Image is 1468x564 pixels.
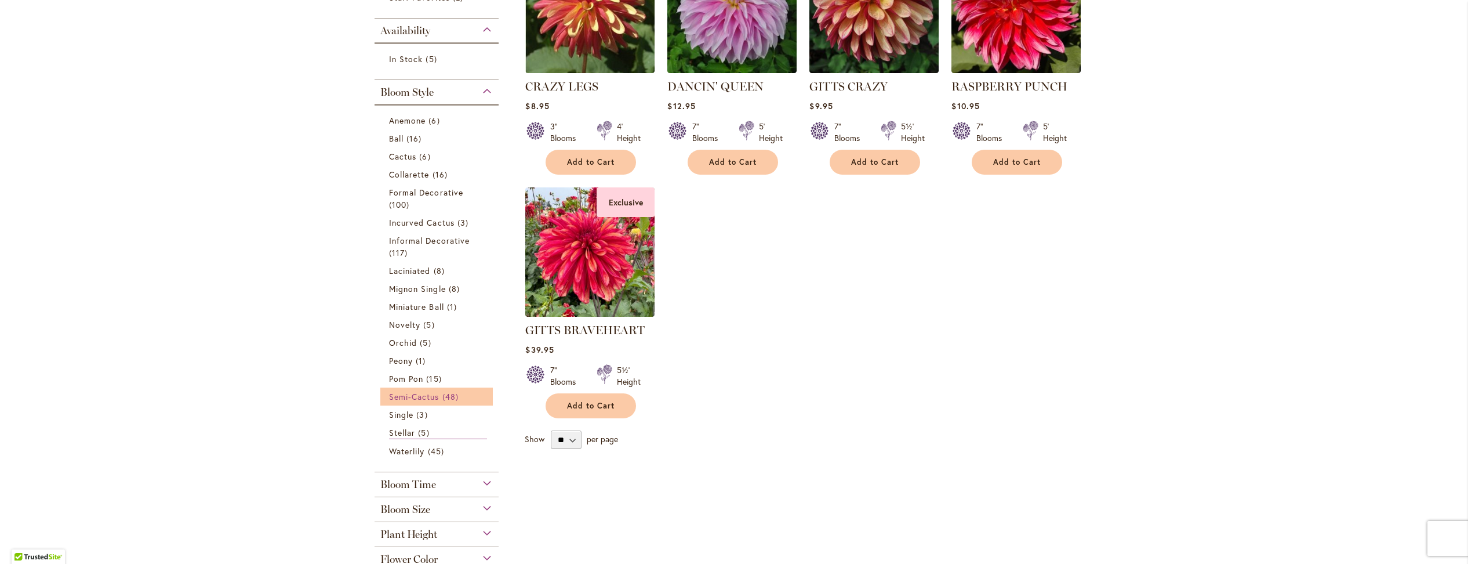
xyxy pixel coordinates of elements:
[389,265,431,276] span: Laciniated
[380,503,430,516] span: Bloom Size
[380,86,434,99] span: Bloom Style
[389,169,430,180] span: Collarette
[447,301,460,313] span: 1
[389,114,487,126] a: Anemone 6
[830,150,920,175] button: Add to Cart
[667,64,797,75] a: Dancin' Queen
[617,121,641,144] div: 4' Height
[389,337,487,349] a: Orchid 5
[389,150,487,162] a: Cactus 6
[389,186,487,211] a: Formal Decorative 100
[389,234,487,259] a: Informal Decorative 117
[420,337,434,349] span: 5
[1043,121,1067,144] div: 5' Height
[389,247,410,259] span: 117
[389,427,415,438] span: Stellar
[525,344,554,355] span: $39.95
[389,133,404,144] span: Ball
[389,426,487,439] a: Stellar 5
[389,168,487,180] a: Collarette 16
[449,283,463,295] span: 8
[380,528,437,541] span: Plant Height
[389,235,470,246] span: Informal Decorative
[550,121,583,144] div: 3" Blooms
[389,53,487,65] a: In Stock 5
[389,337,417,348] span: Orchid
[809,100,833,111] span: $9.95
[951,100,979,111] span: $10.95
[433,168,450,180] span: 16
[389,408,487,421] a: Single 3
[972,150,1062,175] button: Add to Cart
[389,216,487,229] a: Incurved Cactus 3
[597,187,655,217] div: Exclusive
[9,523,41,555] iframe: Launch Accessibility Center
[380,478,436,491] span: Bloom Time
[428,445,447,457] span: 45
[546,393,636,418] button: Add to Cart
[546,150,636,175] button: Add to Cart
[426,373,444,385] span: 15
[389,446,424,457] span: Waterlily
[389,301,444,312] span: Miniature Ball
[809,79,888,93] a: GITTS CRAZY
[423,319,437,331] span: 5
[389,53,423,64] span: In Stock
[416,355,428,367] span: 1
[389,198,412,211] span: 100
[759,121,783,144] div: 5' Height
[567,401,615,411] span: Add to Cart
[525,79,598,93] a: CRAZY LEGS
[389,132,487,144] a: Ball 16
[617,364,641,388] div: 5½' Height
[692,121,725,144] div: 7" Blooms
[389,373,423,384] span: Pom Pon
[457,216,471,229] span: 3
[434,265,448,277] span: 8
[389,355,487,367] a: Peony 1
[993,157,1041,167] span: Add to Cart
[667,100,695,111] span: $12.95
[389,187,463,198] span: Formal Decorative
[426,53,439,65] span: 5
[406,132,424,144] span: 16
[389,283,446,294] span: Mignon Single
[428,114,442,126] span: 6
[389,217,455,228] span: Incurved Cactus
[389,301,487,313] a: Miniature Ball 1
[951,79,1067,93] a: RASPBERRY PUNCH
[389,409,413,420] span: Single
[442,391,462,403] span: 48
[976,121,1009,144] div: 7" Blooms
[416,408,430,421] span: 3
[525,308,655,319] a: GITTS BRAVEHEART Exclusive
[901,121,925,144] div: 5½' Height
[389,283,487,295] a: Mignon Single 8
[418,426,432,439] span: 5
[709,157,757,167] span: Add to Cart
[525,433,544,444] span: Show
[419,150,433,162] span: 6
[525,64,655,75] a: CRAZY LEGS
[389,391,487,403] a: Semi-Cactus 48
[834,121,867,144] div: 7" Blooms
[567,157,615,167] span: Add to Cart
[389,391,439,402] span: Semi-Cactus
[389,115,426,126] span: Anemone
[525,100,549,111] span: $8.95
[389,445,487,457] a: Waterlily 45
[525,323,645,337] a: GITTS BRAVEHEART
[550,364,583,388] div: 7" Blooms
[667,79,764,93] a: DANCIN' QUEEN
[389,151,416,162] span: Cactus
[809,64,939,75] a: Gitts Crazy
[587,433,618,444] span: per page
[688,150,778,175] button: Add to Cart
[525,187,655,317] img: GITTS BRAVEHEART
[389,355,413,366] span: Peony
[951,64,1081,75] a: RASPBERRY PUNCH
[389,265,487,277] a: Laciniated 8
[389,319,487,331] a: Novelty 5
[389,373,487,385] a: Pom Pon 15
[380,24,430,37] span: Availability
